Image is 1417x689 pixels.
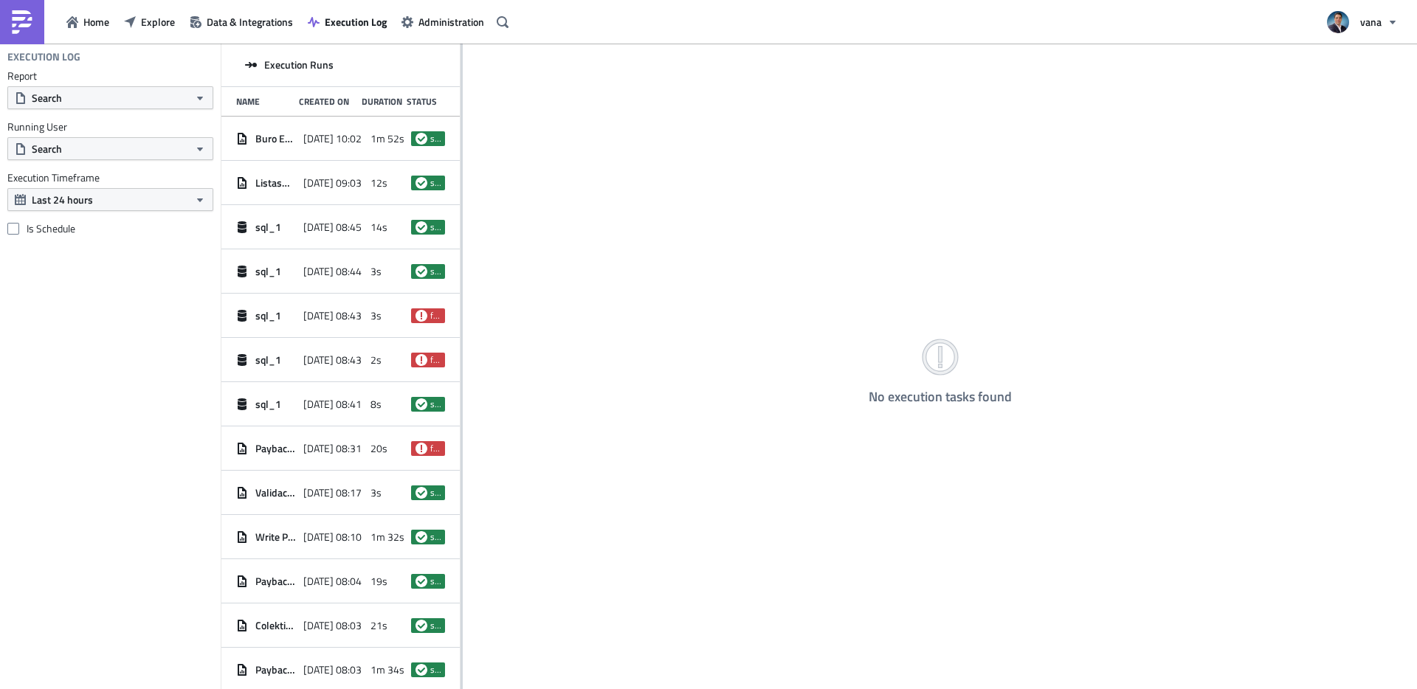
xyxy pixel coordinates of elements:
div: Created On [299,96,354,107]
span: [DATE] 08:31 [303,442,362,455]
span: success [416,398,427,410]
span: 3s [370,265,382,278]
span: Execution Runs [264,58,334,72]
span: success [416,266,427,277]
span: Colektio Data Share [255,619,296,632]
span: success [416,575,427,587]
span: success [416,664,427,676]
span: 3s [370,486,382,499]
label: Execution Timeframe [7,171,213,184]
span: success [430,487,441,499]
span: Search [32,90,62,105]
span: 3s [370,309,382,322]
span: success [430,531,441,543]
span: 2s [370,353,382,367]
span: Validacion creditos sin asignar - SAC [255,486,296,499]
span: sql_1 [255,221,281,234]
label: Running User [7,120,213,134]
span: failed [416,443,427,454]
span: [DATE] 08:10 [303,530,362,544]
span: success [430,133,441,145]
span: success [430,398,441,410]
span: Home [83,14,109,30]
button: Search [7,137,213,160]
span: 1m 34s [370,663,404,676]
span: [DATE] 08:43 [303,353,362,367]
span: 1m 32s [370,530,404,544]
h4: No execution tasks found [869,389,1012,404]
span: [DATE] 08:17 [303,486,362,499]
span: success [416,620,427,631]
button: vana [1318,6,1406,38]
h4: Execution Log [7,50,80,63]
span: success [416,531,427,543]
span: [DATE] 08:04 [303,575,362,588]
span: success [430,664,441,676]
button: Last 24 hours [7,188,213,211]
span: Data & Integrations [207,14,293,30]
span: 1m 52s [370,132,404,145]
img: Avatar [1325,10,1351,35]
span: [DATE] 08:03 [303,663,362,676]
span: failed [430,443,441,454]
span: Payback PE [255,575,296,588]
label: Report [7,69,213,83]
span: success [430,620,441,631]
span: Write Paybacks [255,530,296,544]
span: success [430,177,441,189]
span: success [430,221,441,233]
span: [DATE] 08:41 [303,398,362,411]
span: Listas_restrictivas [255,176,296,190]
span: sql_1 [255,398,281,411]
button: Execution Log [300,10,394,33]
span: success [430,575,441,587]
span: success [416,177,427,189]
label: Is Schedule [7,222,213,235]
span: success [416,221,427,233]
div: Status [407,96,438,107]
span: Paybacks GT [255,442,296,455]
span: [DATE] 08:44 [303,265,362,278]
span: 19s [370,575,387,588]
span: Last 24 hours [32,192,93,207]
span: success [430,266,441,277]
span: sql_1 [255,353,281,367]
span: sql_1 [255,309,281,322]
span: 14s [370,221,387,234]
span: failed [416,354,427,366]
span: Execution Log [325,14,387,30]
span: [DATE] 09:03 [303,176,362,190]
span: Search [32,141,62,156]
span: Payback GT [255,663,296,676]
span: Explore [141,14,175,30]
span: failed [430,354,441,366]
span: Buro Experian PE [255,132,296,145]
button: Data & Integrations [182,10,300,33]
img: PushMetrics [10,10,34,34]
span: 21s [370,619,387,632]
span: 20s [370,442,387,455]
span: sql_1 [255,265,281,278]
div: Duration [362,96,399,107]
div: Name [236,96,292,107]
button: Search [7,86,213,109]
span: failed [430,310,441,322]
button: Administration [394,10,492,33]
span: success [416,133,427,145]
span: success [416,487,427,499]
span: vana [1360,14,1382,30]
span: [DATE] 08:43 [303,309,362,322]
span: Administration [418,14,484,30]
button: Explore [117,10,182,33]
span: 12s [370,176,387,190]
span: [DATE] 08:03 [303,619,362,632]
span: 8s [370,398,382,411]
span: failed [416,310,427,322]
span: [DATE] 08:45 [303,221,362,234]
button: Home [59,10,117,33]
